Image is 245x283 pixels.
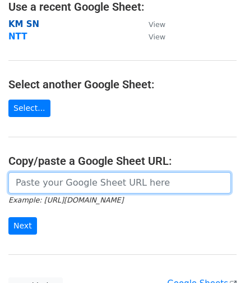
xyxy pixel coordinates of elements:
input: Paste your Google Sheet URL here [8,172,231,194]
a: View [137,19,165,29]
a: KM SN [8,19,39,29]
iframe: Chat Widget [189,229,245,283]
a: NTT [8,32,27,42]
input: Next [8,217,37,235]
a: Select... [8,100,50,117]
h4: Copy/paste a Google Sheet URL: [8,154,237,168]
small: View [149,33,165,41]
h4: Select another Google Sheet: [8,78,237,91]
small: Example: [URL][DOMAIN_NAME] [8,196,123,204]
a: View [137,32,165,42]
div: Tiện ích trò chuyện [189,229,245,283]
small: View [149,20,165,29]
